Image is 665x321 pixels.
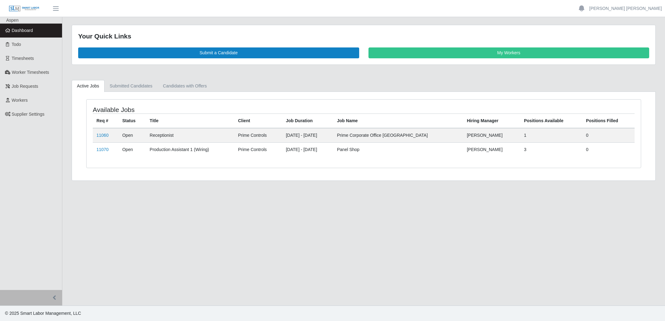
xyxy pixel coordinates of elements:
td: 0 [582,128,635,143]
span: Aspen [6,18,19,23]
a: [PERSON_NAME] [PERSON_NAME] [589,5,662,12]
td: [PERSON_NAME] [463,128,520,143]
span: Worker Timesheets [12,70,49,75]
div: Your Quick Links [78,31,649,41]
th: Req # [93,114,118,128]
h4: Available Jobs [93,106,313,114]
img: SLM Logo [9,5,40,12]
td: 1 [520,128,582,143]
th: Job Duration [282,114,333,128]
td: [PERSON_NAME] [463,142,520,157]
td: [DATE] - [DATE] [282,142,333,157]
span: Job Requests [12,84,38,89]
span: Supplier Settings [12,112,45,117]
th: Positions Filled [582,114,635,128]
td: Production Assistant 1 (Wiring) [146,142,234,157]
span: Todo [12,42,21,47]
td: 3 [520,142,582,157]
td: 0 [582,142,635,157]
th: Job Name [333,114,463,128]
td: [DATE] - [DATE] [282,128,333,143]
td: Open [118,128,146,143]
td: Open [118,142,146,157]
a: 11070 [96,147,109,152]
th: Positions Available [520,114,582,128]
th: Title [146,114,234,128]
td: Prime Corporate Office [GEOGRAPHIC_DATA] [333,128,463,143]
td: Receptionist [146,128,234,143]
span: Timesheets [12,56,34,61]
span: Workers [12,98,28,103]
th: Status [118,114,146,128]
td: Prime Controls [234,142,282,157]
th: Hiring Manager [463,114,520,128]
a: Candidates with Offers [158,80,212,92]
a: My Workers [368,47,649,58]
a: Active Jobs [72,80,105,92]
a: Submitted Candidates [105,80,158,92]
a: Submit a Candidate [78,47,359,58]
a: 11060 [96,133,109,138]
span: © 2025 Smart Labor Management, LLC [5,311,81,316]
td: Panel Shop [333,142,463,157]
td: Prime Controls [234,128,282,143]
span: Dashboard [12,28,33,33]
th: Client [234,114,282,128]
